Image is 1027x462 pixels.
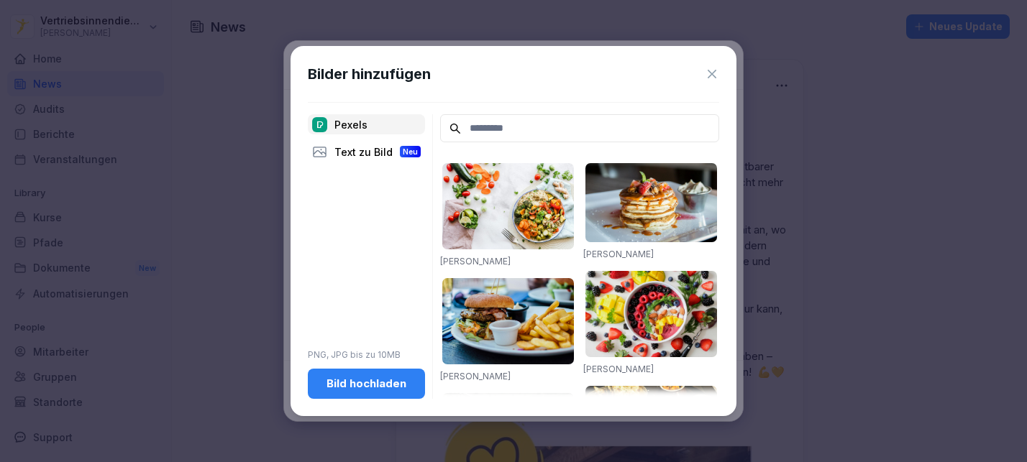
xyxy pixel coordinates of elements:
h1: Bilder hinzufügen [308,63,431,85]
a: [PERSON_NAME] [583,364,654,374]
a: [PERSON_NAME] [440,256,511,267]
div: Pexels [308,114,425,134]
p: PNG, JPG bis zu 10MB [308,348,425,361]
img: pexels-photo-376464.jpeg [585,163,717,241]
button: Bild hochladen [308,369,425,399]
img: pexels-photo-958545.jpeg [585,386,717,458]
a: [PERSON_NAME] [440,371,511,382]
div: Text zu Bild [308,142,425,162]
div: Bild hochladen [319,376,414,392]
img: pexels-photo-1640777.jpeg [442,163,574,249]
div: Neu [400,146,421,157]
img: pexels-photo-70497.jpeg [442,278,574,364]
img: pexels.png [312,117,327,132]
img: pexels-photo-1099680.jpeg [585,271,717,357]
a: [PERSON_NAME] [583,249,654,259]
